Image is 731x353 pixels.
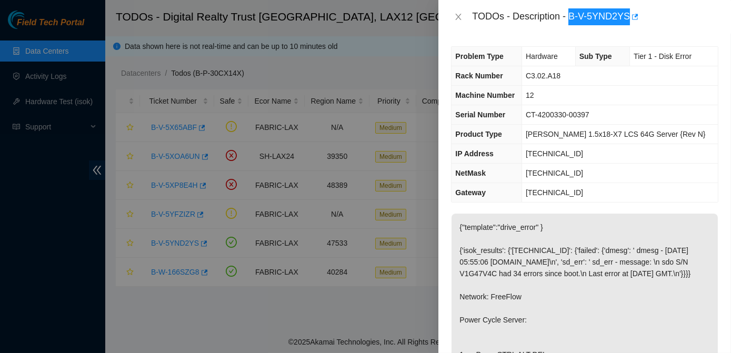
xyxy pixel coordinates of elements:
span: Tier 1 - Disk Error [634,52,692,60]
span: Rack Number [455,72,503,80]
span: CT-4200330-00397 [526,110,589,119]
div: TODOs - Description - B-V-5YND2YS [472,8,718,25]
button: Close [451,12,466,22]
span: [TECHNICAL_ID] [526,149,583,158]
span: Gateway [455,188,486,197]
span: C3.02.A18 [526,72,560,80]
span: [TECHNICAL_ID] [526,169,583,177]
span: Machine Number [455,91,515,99]
span: [TECHNICAL_ID] [526,188,583,197]
span: NetMask [455,169,486,177]
span: IP Address [455,149,493,158]
span: Product Type [455,130,502,138]
span: Serial Number [455,110,505,119]
span: Problem Type [455,52,504,60]
span: [PERSON_NAME] 1.5x18-X7 LCS 64G Server {Rev N} [526,130,706,138]
span: Hardware [526,52,558,60]
span: close [454,13,463,21]
span: 12 [526,91,534,99]
span: Sub Type [579,52,612,60]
